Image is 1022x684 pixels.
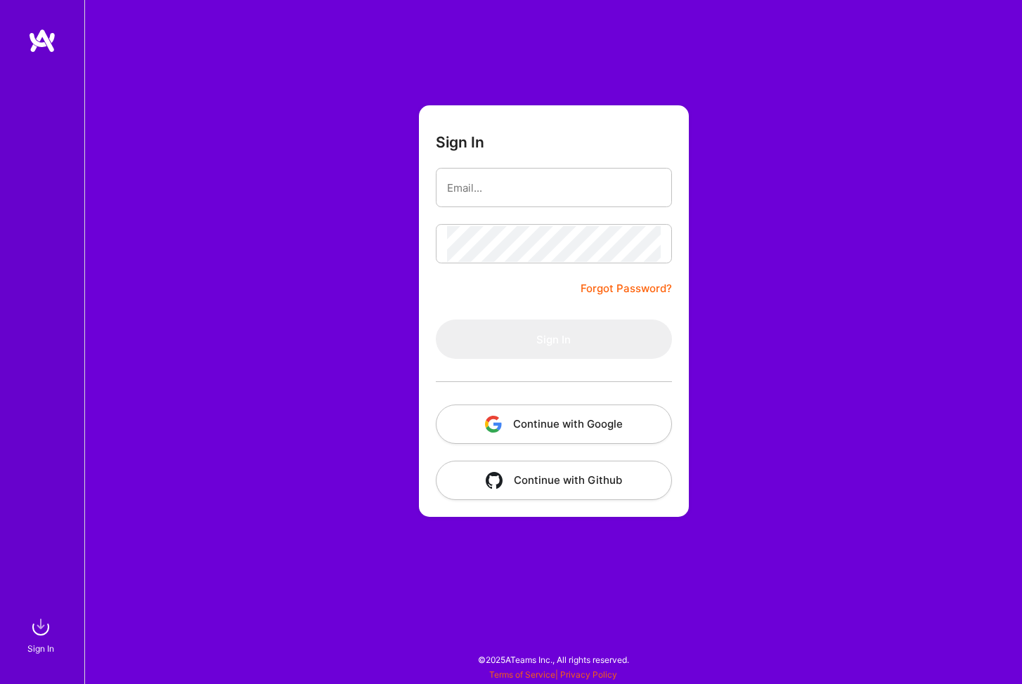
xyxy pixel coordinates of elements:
[447,170,661,206] input: Email...
[581,280,672,297] a: Forgot Password?
[28,28,56,53] img: logo
[436,133,484,151] h3: Sign In
[27,641,54,656] div: Sign In
[30,613,55,656] a: sign inSign In
[489,669,617,680] span: |
[485,416,502,433] img: icon
[436,405,672,444] button: Continue with Google
[486,472,503,489] img: icon
[27,613,55,641] img: sign in
[436,320,672,359] button: Sign In
[84,642,1022,677] div: © 2025 ATeams Inc., All rights reserved.
[436,461,672,500] button: Continue with Github
[560,669,617,680] a: Privacy Policy
[489,669,555,680] a: Terms of Service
